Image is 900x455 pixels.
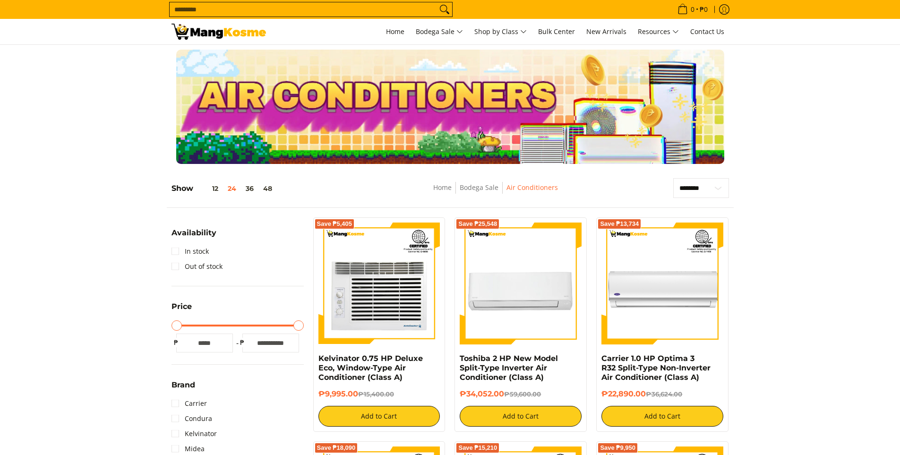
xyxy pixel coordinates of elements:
[582,19,631,44] a: New Arrivals
[171,338,181,347] span: ₱
[171,426,217,441] a: Kelvinator
[506,183,558,192] a: Air Conditioners
[386,27,404,36] span: Home
[171,229,216,237] span: Availability
[460,389,582,399] h6: ₱34,052.00
[470,19,531,44] a: Shop by Class
[318,223,440,344] img: Kelvinator 0.75 HP Deluxe Eco, Window-Type Air Conditioner (Class A)
[258,185,277,192] button: 48
[358,390,394,398] del: ₱15,400.00
[317,221,352,227] span: Save ₱5,405
[411,19,468,44] a: Bodega Sale
[171,381,195,389] span: Brand
[223,185,241,192] button: 24
[318,354,423,382] a: Kelvinator 0.75 HP Deluxe Eco, Window-Type Air Conditioner (Class A)
[171,381,195,396] summary: Open
[171,259,223,274] a: Out of stock
[433,183,452,192] a: Home
[601,223,723,344] img: Carrier 1.0 HP Optima 3 R32 Split-Type Non-Inverter Air Conditioner (Class A)
[601,406,723,427] button: Add to Cart
[504,390,541,398] del: ₱59,600.00
[171,396,207,411] a: Carrier
[586,27,626,36] span: New Arrivals
[460,406,582,427] button: Add to Cart
[437,2,452,17] button: Search
[601,354,711,382] a: Carrier 1.0 HP Optima 3 R32 Split-Type Non-Inverter Air Conditioner (Class A)
[238,338,247,347] span: ₱
[364,182,626,203] nav: Breadcrumbs
[171,303,192,318] summary: Open
[318,389,440,399] h6: ₱9,995.00
[193,185,223,192] button: 12
[416,26,463,38] span: Bodega Sale
[600,221,639,227] span: Save ₱13,734
[533,19,580,44] a: Bulk Center
[474,26,527,38] span: Shop by Class
[689,6,696,13] span: 0
[686,19,729,44] a: Contact Us
[460,183,498,192] a: Bodega Sale
[690,27,724,36] span: Contact Us
[458,221,497,227] span: Save ₱25,548
[241,185,258,192] button: 36
[381,19,409,44] a: Home
[698,6,709,13] span: ₱0
[538,27,575,36] span: Bulk Center
[275,19,729,44] nav: Main Menu
[171,24,266,40] img: Bodega Sale Aircon l Mang Kosme: Home Appliances Warehouse Sale
[171,303,192,310] span: Price
[318,406,440,427] button: Add to Cart
[171,229,216,244] summary: Open
[601,389,723,399] h6: ₱22,890.00
[600,445,635,451] span: Save ₱9,950
[460,223,582,344] img: Toshiba 2 HP New Model Split-Type Inverter Air Conditioner (Class A)
[633,19,684,44] a: Resources
[638,26,679,38] span: Resources
[317,445,356,451] span: Save ₱18,090
[171,244,209,259] a: In stock
[675,4,711,15] span: •
[646,390,682,398] del: ₱36,624.00
[458,445,497,451] span: Save ₱15,210
[171,184,277,193] h5: Show
[460,354,558,382] a: Toshiba 2 HP New Model Split-Type Inverter Air Conditioner (Class A)
[171,411,212,426] a: Condura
